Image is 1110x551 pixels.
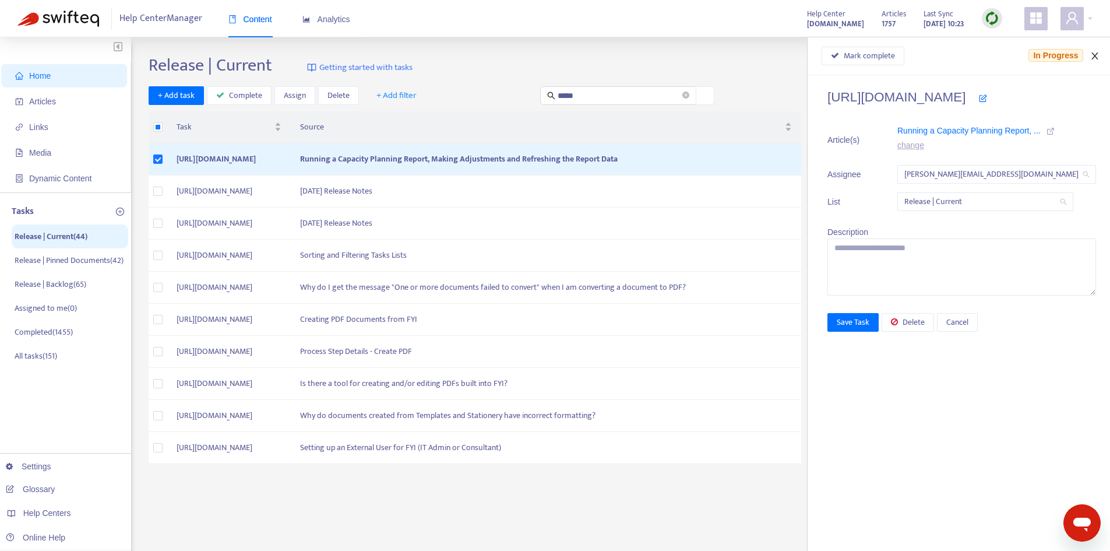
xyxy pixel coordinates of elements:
[807,8,845,20] span: Help Center
[15,350,57,362] p: All tasks ( 151 )
[307,55,413,80] a: Getting started with tasks
[547,92,555,100] span: search
[300,121,783,134] span: Source
[158,89,195,102] span: + Add task
[291,400,801,432] td: Why do documents created from Templates and Stationery have incorrect formatting?
[167,111,291,143] th: Task
[807,17,864,30] a: [DOMAIN_NAME]
[827,313,879,332] button: Save Task
[6,462,51,471] a: Settings
[291,272,801,304] td: Why do I get the message "One or more documents failed to convert" when I am converting a documen...
[167,208,291,240] td: [URL][DOMAIN_NAME]
[274,86,315,105] button: Assign
[29,97,56,106] span: Articles
[1060,198,1067,205] span: search
[29,148,51,157] span: Media
[1090,51,1100,61] span: close
[15,97,23,106] span: account-book
[284,89,306,102] span: Assign
[167,400,291,432] td: [URL][DOMAIN_NAME]
[167,240,291,272] td: [URL][DOMAIN_NAME]
[15,174,23,183] span: container
[1065,11,1079,25] span: user
[291,432,801,464] td: Setting up an External User for FYI (IT Admin or Consultant)
[307,63,316,72] img: image-link
[897,126,1041,135] span: Running a Capacity Planning Report, ...
[903,316,925,329] span: Delete
[985,11,999,26] img: sync.dc5367851b00ba804db3.png
[207,86,272,105] button: Complete
[682,92,689,99] span: close-circle
[116,208,124,216] span: plus-circle
[1063,504,1101,542] iframe: Button to launch messaging window
[376,89,417,103] span: + Add filter
[897,141,924,150] a: change
[15,254,124,266] p: Release | Pinned Documents ( 42 )
[302,15,311,23] span: area-chart
[29,174,91,183] span: Dynamic Content
[15,72,23,80] span: home
[291,208,801,240] td: [DATE] Release Notes
[924,17,964,30] strong: [DATE] 10:23
[167,432,291,464] td: [URL][DOMAIN_NAME]
[177,121,272,134] span: Task
[827,168,868,181] span: Assignee
[904,166,1089,183] span: kelly.sofia@fyi.app
[29,71,51,80] span: Home
[12,205,34,219] p: Tasks
[291,368,801,400] td: Is there a tool for creating and/or editing PDFs built into FYI?
[291,304,801,336] td: Creating PDF Documents from FYI
[29,122,48,132] span: Links
[827,134,868,146] span: Article(s)
[904,193,1066,210] span: Release | Current
[15,302,77,314] p: Assigned to me ( 0 )
[827,195,868,208] span: List
[15,149,23,157] span: file-image
[23,508,71,518] span: Help Centers
[822,47,904,65] button: Mark complete
[119,8,202,30] span: Help Center Manager
[229,89,262,102] span: Complete
[318,86,359,105] button: Delete
[291,176,801,208] td: [DATE] Release Notes
[882,313,934,332] button: Delete
[167,336,291,368] td: [URL][DOMAIN_NAME]
[6,485,55,494] a: Glossary
[291,336,801,368] td: Process Step Details - Create PDF
[882,8,906,20] span: Articles
[319,61,413,75] span: Getting started with tasks
[882,17,896,30] strong: 1757
[291,111,801,143] th: Source
[1028,49,1083,62] span: In Progress
[1087,51,1103,62] button: Close
[291,143,801,176] td: Running a Capacity Planning Report, Making Adjustments and Refreshing the Report Data
[827,227,868,237] span: Description
[167,143,291,176] td: [URL][DOMAIN_NAME]
[228,15,237,23] span: book
[15,278,86,290] p: Release | Backlog ( 65 )
[837,316,869,329] span: Save Task
[327,89,350,102] span: Delete
[15,230,87,243] p: Release | Current ( 44 )
[682,90,689,101] span: close-circle
[6,533,65,542] a: Online Help
[167,176,291,208] td: [URL][DOMAIN_NAME]
[228,15,272,24] span: Content
[302,15,350,24] span: Analytics
[15,123,23,131] span: link
[946,316,968,329] span: Cancel
[15,326,73,338] p: Completed ( 1455 )
[167,368,291,400] td: [URL][DOMAIN_NAME]
[844,50,895,62] span: Mark complete
[937,313,978,332] button: Cancel
[1083,171,1090,178] span: search
[17,10,99,27] img: Swifteq
[167,304,291,336] td: [URL][DOMAIN_NAME]
[167,272,291,304] td: [URL][DOMAIN_NAME]
[827,89,1096,105] h4: [URL][DOMAIN_NAME]
[924,8,953,20] span: Last Sync
[368,86,425,105] button: + Add filter
[149,55,272,76] h2: Release | Current
[1029,11,1043,25] span: appstore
